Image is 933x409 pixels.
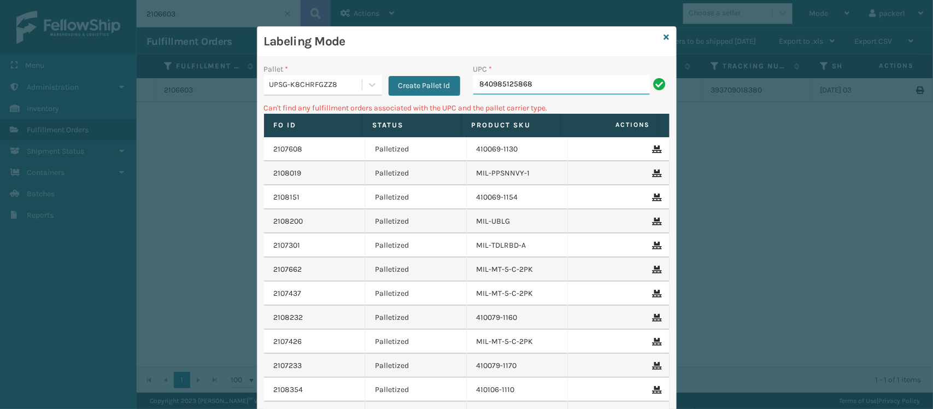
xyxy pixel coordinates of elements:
a: 2107426 [274,336,302,347]
i: Remove From Pallet [653,194,659,201]
td: 410106-1110 [467,378,568,402]
td: Palletized [365,161,467,185]
a: 2108019 [274,168,302,179]
a: 2108354 [274,384,303,395]
button: Create Pallet Id [389,76,460,96]
span: Actions [564,116,657,134]
a: 2107301 [274,240,301,251]
td: Palletized [365,233,467,258]
td: MIL-TDLRBD-A [467,233,568,258]
label: Status [373,120,451,130]
a: 2107608 [274,144,303,155]
label: Fo Id [274,120,353,130]
a: 2107233 [274,360,302,371]
a: 2108200 [274,216,303,227]
a: 2107437 [274,288,302,299]
td: 410069-1154 [467,185,568,209]
td: Palletized [365,378,467,402]
i: Remove From Pallet [653,145,659,153]
label: Product SKU [472,120,550,130]
td: MIL-PPSNNVY-1 [467,161,568,185]
td: Palletized [365,137,467,161]
i: Remove From Pallet [653,362,659,370]
td: MIL-MT-5-C-2PK [467,282,568,306]
i: Remove From Pallet [653,314,659,322]
i: Remove From Pallet [653,290,659,297]
a: 2108151 [274,192,300,203]
i: Remove From Pallet [653,170,659,177]
a: 2107662 [274,264,302,275]
td: Palletized [365,354,467,378]
label: UPC [473,63,492,75]
td: MIL-MT-5-C-2PK [467,330,568,354]
td: MIL-MT-5-C-2PK [467,258,568,282]
td: 410079-1160 [467,306,568,330]
td: Palletized [365,209,467,233]
td: Palletized [365,330,467,354]
td: Palletized [365,282,467,306]
i: Remove From Pallet [653,266,659,273]
td: Palletized [365,258,467,282]
i: Remove From Pallet [653,218,659,225]
i: Remove From Pallet [653,386,659,394]
td: Palletized [365,185,467,209]
td: 410069-1130 [467,137,568,161]
i: Remove From Pallet [653,242,659,249]
i: Remove From Pallet [653,338,659,346]
td: Palletized [365,306,467,330]
h3: Labeling Mode [264,33,660,50]
a: 2108232 [274,312,303,323]
td: MIL-UBLG [467,209,568,233]
td: 410079-1170 [467,354,568,378]
div: UPSG-K8CHRFGZZ8 [269,79,363,91]
p: Can't find any fulfillment orders associated with the UPC and the pallet carrier type. [264,102,670,114]
label: Pallet [264,63,289,75]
